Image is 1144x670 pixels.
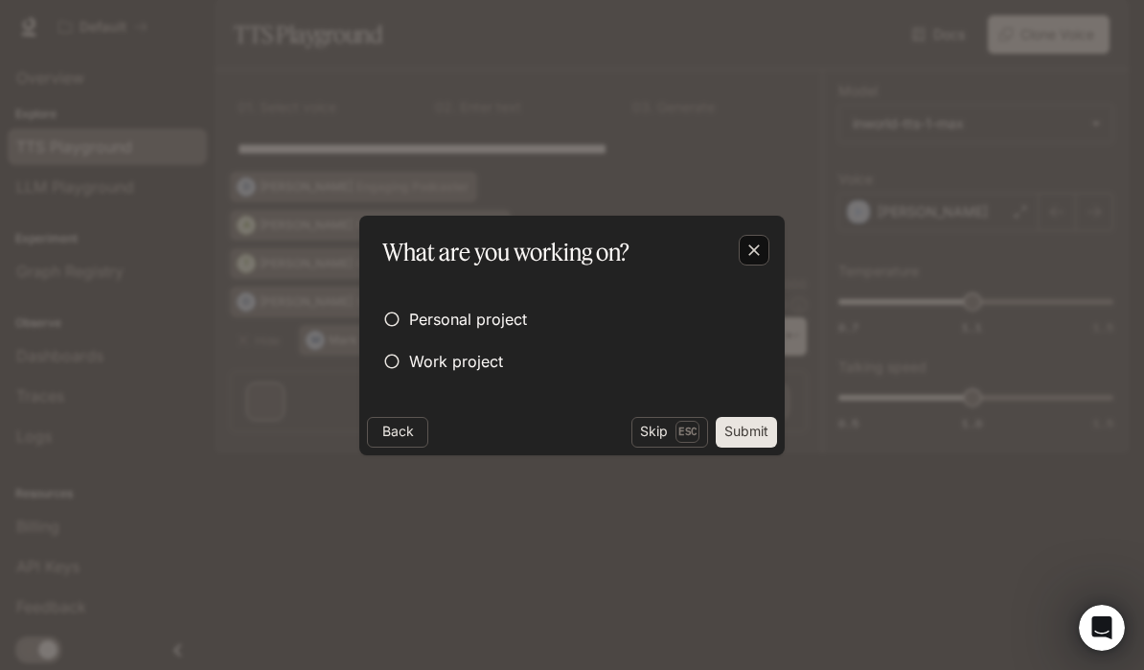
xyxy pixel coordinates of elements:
span: Personal project [409,308,527,331]
button: SkipEsc [631,417,708,448]
p: What are you working on? [382,235,629,269]
iframe: Intercom live chat [1079,605,1125,651]
button: Back [367,417,428,448]
p: Esc [675,421,699,442]
span: Work project [409,350,503,373]
button: Submit [716,417,777,448]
